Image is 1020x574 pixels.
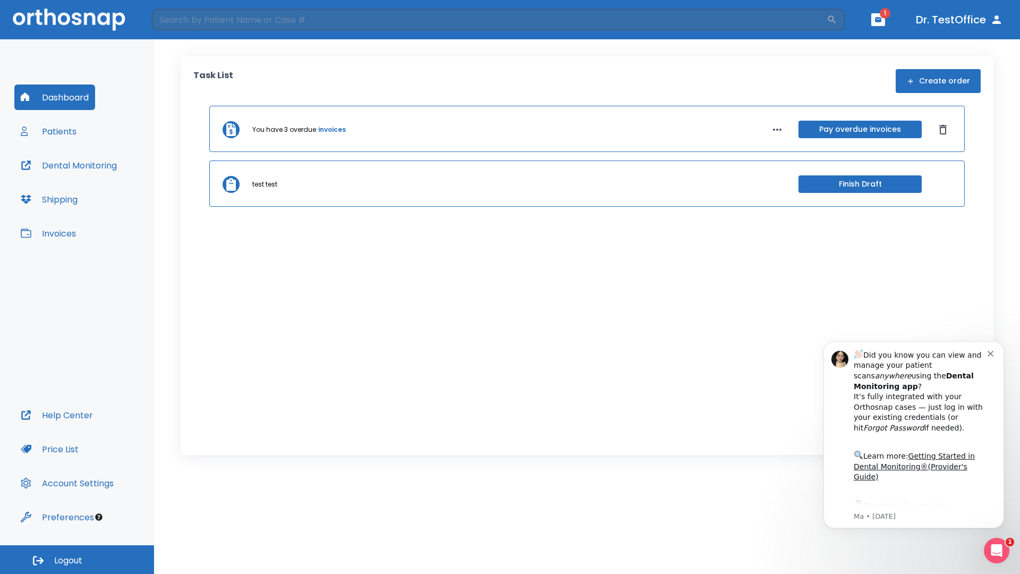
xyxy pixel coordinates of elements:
[193,69,233,93] p: Task List
[798,121,922,138] button: Pay overdue invoices
[896,69,981,93] button: Create order
[252,125,316,134] p: You have 3 overdue
[934,121,951,138] button: Dismiss
[318,125,346,134] a: invoices
[14,402,99,428] button: Help Center
[807,328,1020,569] iframe: Intercom notifications message
[14,153,123,178] button: Dental Monitoring
[984,538,1009,563] iframe: Intercom live chat
[152,9,827,30] input: Search by Patient Name or Case #
[912,10,1007,29] button: Dr. TestOffice
[14,221,82,246] button: Invoices
[94,512,104,522] div: Tooltip anchor
[252,180,277,189] p: test test
[14,85,95,110] button: Dashboard
[798,175,922,193] button: Finish Draft
[13,9,125,30] img: Orthosnap
[14,187,84,212] button: Shipping
[1006,538,1014,546] span: 1
[14,119,83,144] button: Patients
[880,8,890,19] span: 1
[14,504,100,530] button: Preferences
[54,555,82,567] span: Logout
[14,436,85,462] button: Price List
[14,470,120,496] button: Account Settings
